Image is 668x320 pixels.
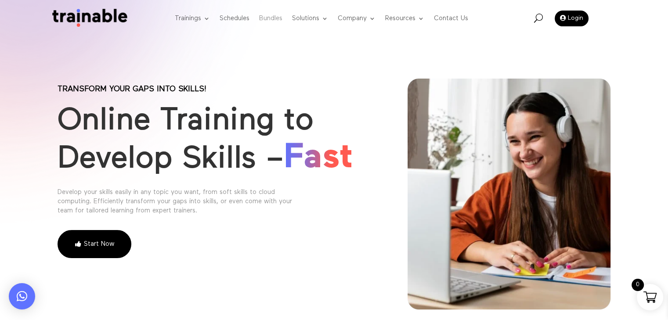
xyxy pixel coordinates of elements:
span: U [534,14,542,22]
div: Develop your skills easily in any topic you want, from soft skills to cloud computing. Efficientl... [58,187,308,215]
a: Start Now [58,230,131,258]
span: Fast [284,140,353,175]
a: Login [555,11,589,26]
a: Contact Us [434,1,468,36]
a: Trainings [175,1,210,36]
p: Transform your gaps into skills! [58,86,377,93]
img: online training [408,79,610,309]
span: 0 [632,279,644,291]
a: Solutions [292,1,328,36]
a: Company [338,1,376,36]
a: Schedules [220,1,249,36]
h1: Online Training to Develop Skills – [58,102,377,182]
a: Bundles [259,1,282,36]
a: Resources [385,1,424,36]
